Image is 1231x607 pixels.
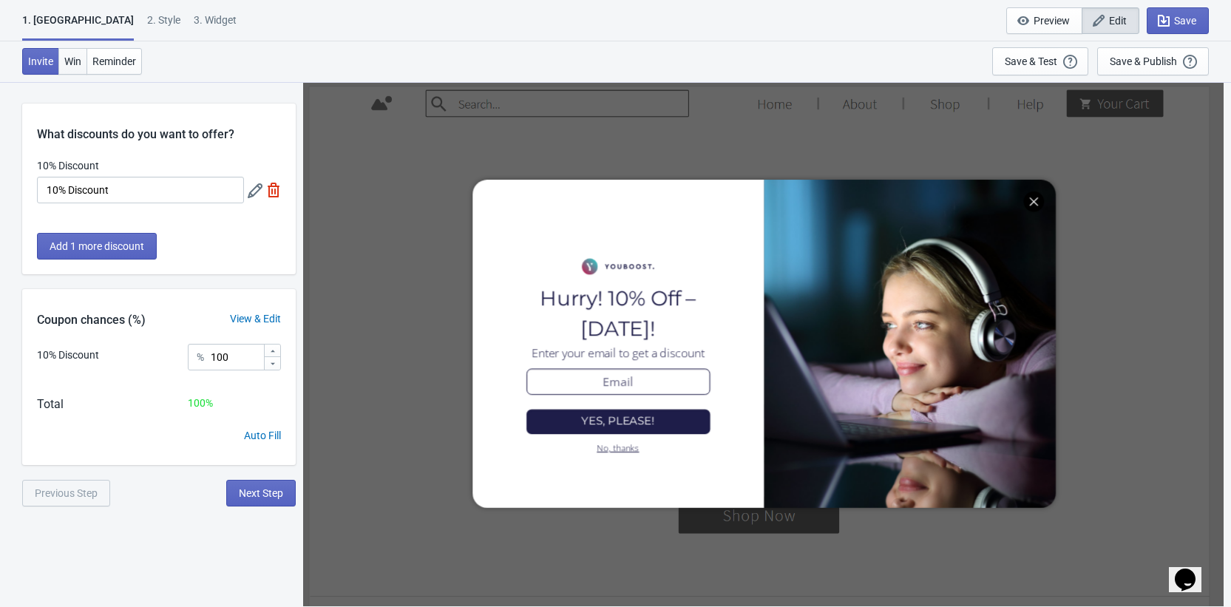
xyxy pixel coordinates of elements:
div: View & Edit [215,311,296,327]
button: Add 1 more discount [37,233,157,260]
label: 10% Discount [37,158,99,173]
div: 2 . Style [147,13,180,38]
span: Add 1 more discount [50,240,144,252]
div: Save & Publish [1110,55,1177,67]
div: 10% Discount [37,347,99,363]
img: delete.svg [266,183,281,197]
button: Win [58,48,87,75]
input: Chance [210,344,263,370]
div: What discounts do you want to offer? [22,104,296,143]
div: Auto Fill [244,428,281,444]
div: Total [37,396,64,413]
span: 100 % [188,397,213,409]
span: Win [64,55,81,67]
span: Save [1174,15,1196,27]
button: Save & Publish [1097,47,1209,75]
span: Invite [28,55,53,67]
div: Save & Test [1005,55,1057,67]
button: Save [1147,7,1209,34]
div: % [197,348,204,366]
button: Preview [1006,7,1082,34]
span: Next Step [239,487,283,499]
button: Save & Test [992,47,1088,75]
span: Preview [1034,15,1070,27]
span: Reminder [92,55,136,67]
button: Invite [22,48,59,75]
button: Edit [1082,7,1139,34]
div: Coupon chances (%) [22,311,160,329]
div: 1. [GEOGRAPHIC_DATA] [22,13,134,41]
button: Next Step [226,480,296,506]
span: Edit [1109,15,1127,27]
iframe: chat widget [1169,548,1216,592]
button: Reminder [87,48,142,75]
div: 3. Widget [194,13,237,38]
